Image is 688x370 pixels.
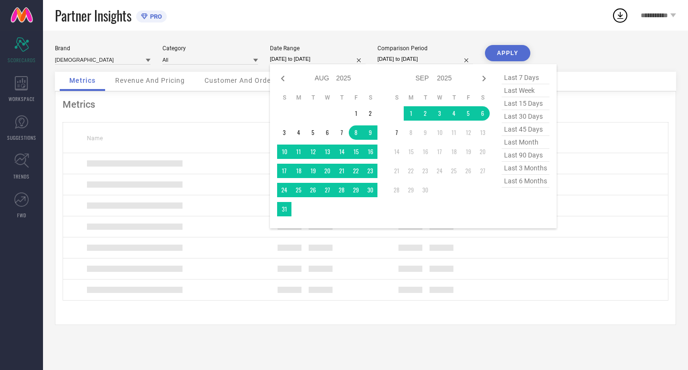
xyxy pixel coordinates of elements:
[270,54,365,64] input: Select date range
[502,136,549,149] span: last month
[291,145,306,159] td: Mon Aug 11 2025
[418,145,432,159] td: Tue Sep 16 2025
[320,125,334,140] td: Wed Aug 06 2025
[363,183,377,197] td: Sat Aug 30 2025
[320,164,334,178] td: Wed Aug 20 2025
[334,164,349,178] td: Thu Aug 21 2025
[306,164,320,178] td: Tue Aug 19 2025
[349,106,363,121] td: Fri Aug 01 2025
[475,125,490,140] td: Sat Sep 13 2025
[478,73,490,84] div: Next month
[270,45,365,52] div: Date Range
[204,77,278,84] span: Customer And Orders
[148,13,162,20] span: PRO
[447,106,461,121] td: Thu Sep 04 2025
[277,94,291,101] th: Sunday
[291,125,306,140] td: Mon Aug 04 2025
[432,125,447,140] td: Wed Sep 10 2025
[363,145,377,159] td: Sat Aug 16 2025
[363,106,377,121] td: Sat Aug 02 2025
[291,164,306,178] td: Mon Aug 18 2025
[334,94,349,101] th: Thursday
[13,173,30,180] span: TRENDS
[432,145,447,159] td: Wed Sep 17 2025
[447,125,461,140] td: Thu Sep 11 2025
[447,145,461,159] td: Thu Sep 18 2025
[334,183,349,197] td: Thu Aug 28 2025
[389,125,404,140] td: Sun Sep 07 2025
[418,183,432,197] td: Tue Sep 30 2025
[502,110,549,123] span: last 30 days
[162,45,258,52] div: Category
[63,99,668,110] div: Metrics
[55,6,131,25] span: Partner Insights
[349,145,363,159] td: Fri Aug 15 2025
[291,183,306,197] td: Mon Aug 25 2025
[7,134,36,141] span: SUGGESTIONS
[55,45,150,52] div: Brand
[447,164,461,178] td: Thu Sep 25 2025
[502,175,549,188] span: last 6 months
[461,94,475,101] th: Friday
[320,94,334,101] th: Wednesday
[334,145,349,159] td: Thu Aug 14 2025
[485,45,530,61] button: APPLY
[277,125,291,140] td: Sun Aug 03 2025
[389,145,404,159] td: Sun Sep 14 2025
[277,73,289,84] div: Previous month
[363,94,377,101] th: Saturday
[432,106,447,121] td: Wed Sep 03 2025
[306,125,320,140] td: Tue Aug 05 2025
[115,77,185,84] span: Revenue And Pricing
[502,149,549,162] span: last 90 days
[277,183,291,197] td: Sun Aug 24 2025
[87,135,103,142] span: Name
[306,183,320,197] td: Tue Aug 26 2025
[291,94,306,101] th: Monday
[363,164,377,178] td: Sat Aug 23 2025
[389,164,404,178] td: Sun Sep 21 2025
[69,77,96,84] span: Metrics
[320,183,334,197] td: Wed Aug 27 2025
[277,202,291,216] td: Sun Aug 31 2025
[349,125,363,140] td: Fri Aug 08 2025
[418,125,432,140] td: Tue Sep 09 2025
[502,123,549,136] span: last 45 days
[475,145,490,159] td: Sat Sep 20 2025
[349,183,363,197] td: Fri Aug 29 2025
[404,164,418,178] td: Mon Sep 22 2025
[502,84,549,97] span: last week
[363,125,377,140] td: Sat Aug 09 2025
[432,94,447,101] th: Wednesday
[461,125,475,140] td: Fri Sep 12 2025
[461,106,475,121] td: Fri Sep 05 2025
[334,125,349,140] td: Thu Aug 07 2025
[612,7,629,24] div: Open download list
[377,45,473,52] div: Comparison Period
[461,145,475,159] td: Fri Sep 19 2025
[277,145,291,159] td: Sun Aug 10 2025
[404,94,418,101] th: Monday
[475,94,490,101] th: Saturday
[502,97,549,110] span: last 15 days
[8,56,36,64] span: SCORECARDS
[349,164,363,178] td: Fri Aug 22 2025
[320,145,334,159] td: Wed Aug 13 2025
[461,164,475,178] td: Fri Sep 26 2025
[389,183,404,197] td: Sun Sep 28 2025
[404,183,418,197] td: Mon Sep 29 2025
[502,162,549,175] span: last 3 months
[377,54,473,64] input: Select comparison period
[404,145,418,159] td: Mon Sep 15 2025
[389,94,404,101] th: Sunday
[418,164,432,178] td: Tue Sep 23 2025
[502,71,549,84] span: last 7 days
[404,106,418,121] td: Mon Sep 01 2025
[475,106,490,121] td: Sat Sep 06 2025
[17,212,26,219] span: FWD
[349,94,363,101] th: Friday
[418,106,432,121] td: Tue Sep 02 2025
[418,94,432,101] th: Tuesday
[9,95,35,102] span: WORKSPACE
[277,164,291,178] td: Sun Aug 17 2025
